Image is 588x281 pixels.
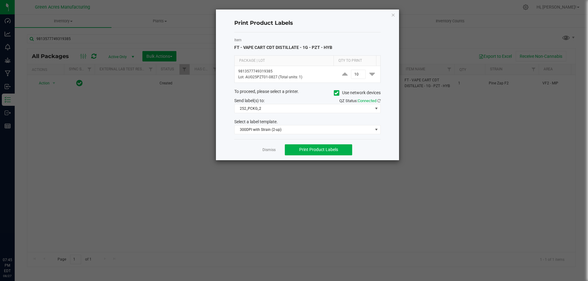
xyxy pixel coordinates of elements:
th: Qty to Print [334,56,376,66]
h4: Print Product Labels [234,19,381,27]
span: QZ Status: [339,98,381,103]
p: 9813577749319385 [238,68,333,74]
span: FT - VAPE CART CDT DISTILLATE - 1G - PZT - HYB [234,45,332,50]
th: Package | Lot [235,56,334,66]
span: 300DPI with Strain (2-up) [235,125,373,134]
label: Use network devices [334,90,381,96]
label: Item [234,37,381,43]
button: Print Product Labels [285,144,352,155]
span: 252_PCKG_2 [235,104,373,113]
span: Connected [358,98,376,103]
p: Lot: AUG25PZT01-0827 (Total units: 1) [238,74,333,80]
iframe: Resource center unread badge [18,231,25,238]
iframe: Resource center [6,232,24,250]
span: Print Product Labels [299,147,338,152]
span: Send label(s) to: [234,98,265,103]
a: Dismiss [262,147,276,153]
div: To proceed, please select a printer. [230,88,385,98]
div: Select a label template. [230,119,385,125]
